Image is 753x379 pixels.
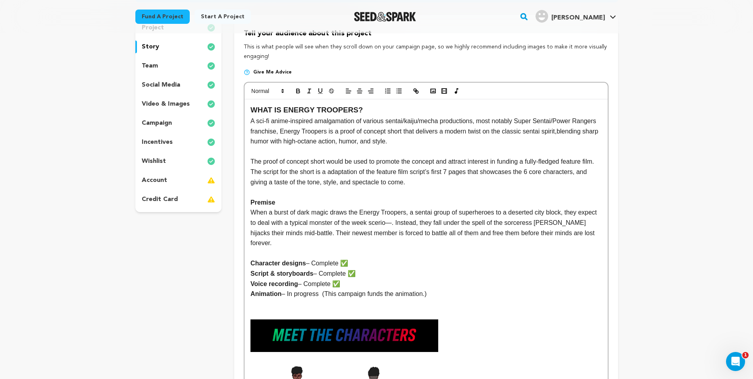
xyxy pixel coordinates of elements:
[354,12,416,21] img: Seed&Spark Logo Dark Mode
[534,8,618,23] a: Funmi A.'s Profile
[142,137,173,147] p: incentives
[207,99,215,109] img: check-circle-full.svg
[142,195,178,204] p: credit card
[135,98,222,110] button: video & images
[250,280,298,287] strong: Voice recording
[250,289,601,299] p: – In progress (This campaign funds the animation.)
[742,352,749,358] span: 1
[250,319,438,352] img: 1755190797-Screenshot%202025-08-14%20110759.png
[142,42,159,52] p: story
[207,195,215,204] img: warning-full.svg
[250,199,275,206] strong: Premise
[135,174,222,187] button: account
[135,155,222,168] button: wishlist
[244,69,250,75] img: help-circle.svg
[250,207,601,248] p: When a burst of dark magic draws the Energy Troopers, a sentai group of superheroes to a deserted...
[135,117,222,130] button: campaign
[142,157,166,166] p: wishlist
[535,10,548,23] img: user.png
[534,8,618,25] span: Funmi A.'s Profile
[142,99,190,109] p: video & images
[253,69,292,75] span: Give me advice
[135,60,222,72] button: team
[207,176,215,185] img: warning-full.svg
[244,43,608,62] p: This is what people will see when they scroll down on your campaign page, so we highly recommend ...
[726,352,745,371] iframe: Intercom live chat
[535,10,605,23] div: Funmi A.'s Profile
[250,279,601,289] p: – Complete ✅
[142,176,167,185] p: account
[250,269,601,279] p: – Complete ✅
[142,118,172,128] p: campaign
[250,157,601,187] p: The proof of concept short would be used to promote the concept and attract interest in funding a...
[250,290,281,297] strong: Animation
[250,270,313,277] strong: Script & storyboards
[135,41,222,53] button: story
[135,10,190,24] a: Fund a project
[244,28,608,39] p: Tell your audience about this project
[135,136,222,149] button: incentives
[142,80,180,90] p: social media
[207,61,215,71] img: check-circle-full.svg
[207,118,215,128] img: check-circle-full.svg
[135,79,222,91] button: social media
[207,42,215,52] img: check-circle-full.svg
[195,10,251,24] a: Start a project
[207,137,215,147] img: check-circle-full.svg
[135,193,222,206] button: credit card
[551,15,605,21] span: [PERSON_NAME]
[207,157,215,166] img: check-circle-full.svg
[250,258,601,269] p: – Complete ✅
[354,12,416,21] a: Seed&Spark Homepage
[250,106,363,114] strong: WHAT IS ENERGY TROOPERS?
[207,80,215,90] img: check-circle-full.svg
[142,61,158,71] p: team
[250,116,601,147] p: A sci-fi anime-inspired amalgamation of various sentai/kaiju/mecha productions, most notably Supe...
[250,260,306,267] strong: Character designs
